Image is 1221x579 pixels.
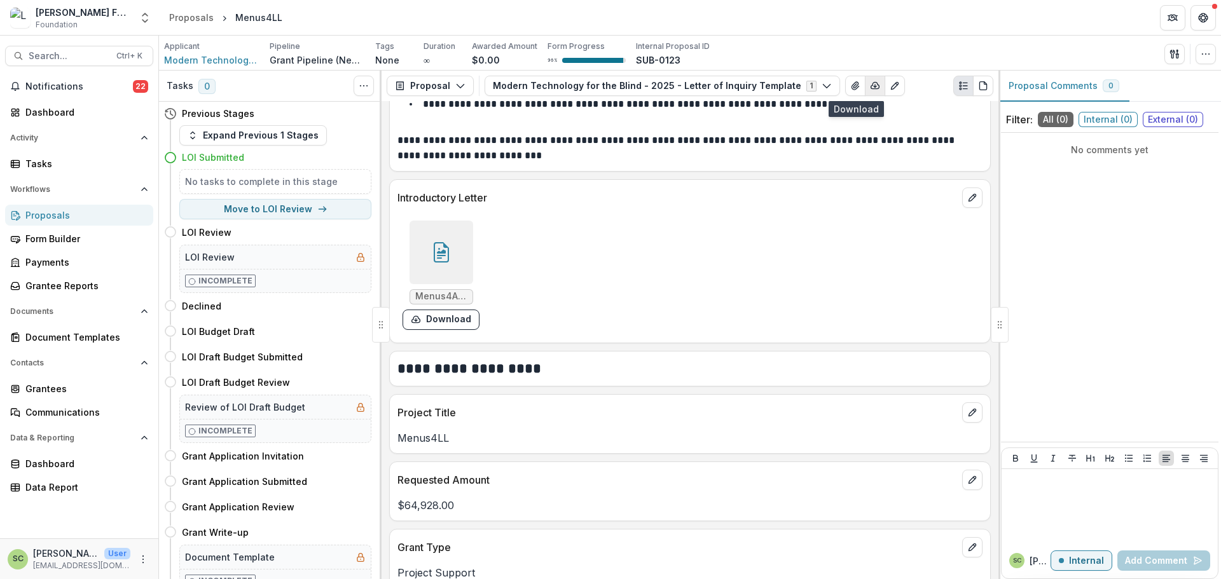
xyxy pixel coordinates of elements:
h4: LOI Draft Budget Review [182,376,290,389]
p: None [375,53,399,67]
div: Ctrl + K [114,49,145,63]
span: All ( 0 ) [1038,112,1073,127]
a: Communications [5,402,153,423]
button: Open Data & Reporting [5,428,153,448]
button: Internal [1051,550,1112,571]
div: Dashboard [25,457,143,470]
p: No comments yet [1006,143,1213,156]
a: Data Report [5,477,153,498]
button: Underline [1026,451,1042,466]
img: Lavelle Fund for the Blind [10,8,31,28]
span: Notifications [25,81,133,92]
p: [PERSON_NAME] [1030,554,1051,568]
button: View Attached Files [845,76,866,96]
h4: Grant Application Submitted [182,475,307,488]
p: Requested Amount [397,472,957,487]
a: Proposals [164,8,219,27]
p: Incomplete [198,275,252,287]
div: [PERSON_NAME] Fund for the Blind [36,6,131,19]
button: More [135,552,151,567]
button: Expand Previous 1 Stages [179,125,327,146]
button: Toggle View Cancelled Tasks [354,76,374,96]
div: Sandra Ching [1013,557,1021,564]
span: Internal ( 0 ) [1079,112,1138,127]
p: Applicant [164,41,200,52]
h4: LOI Submitted [182,151,244,164]
button: Modern Technology for the Blind - 2025 - Letter of Inquiry Template1 [485,76,840,96]
p: Grant Type [397,540,957,555]
button: Search... [5,46,153,66]
a: Dashboard [5,453,153,474]
a: Document Templates [5,327,153,348]
p: Internal Proposal ID [636,41,710,52]
span: Menus4ALL Intro Letter - [PERSON_NAME] Fund.pages [415,291,467,302]
h5: Document Template [185,550,275,564]
div: Grantee Reports [25,279,143,292]
div: Data Report [25,480,143,494]
button: Open Workflows [5,179,153,200]
button: Move to LOI Review [179,199,371,219]
span: Workflows [10,185,135,194]
p: Project Title [397,405,957,420]
button: Edit as form [885,76,905,96]
a: Form Builder [5,228,153,249]
button: Partners [1160,5,1185,31]
button: Bullet List [1121,451,1136,466]
h4: Grant Write-up [182,526,249,539]
button: Notifications22 [5,76,153,97]
p: Awarded Amount [472,41,537,52]
p: Grant Pipeline (New Grantees) [270,53,365,67]
h5: No tasks to complete in this stage [185,175,366,188]
button: edit [962,187,983,208]
button: Align Right [1196,451,1211,466]
button: edit [962,470,983,490]
button: Plaintext view [953,76,974,96]
button: Open Contacts [5,353,153,373]
span: 22 [133,80,148,93]
p: Internal [1069,555,1104,566]
button: PDF view [973,76,993,96]
a: Payments [5,252,153,273]
span: 0 [198,79,216,94]
p: Duration [424,41,455,52]
span: Documents [10,307,135,316]
h4: Previous Stages [182,107,254,120]
span: 0 [1108,81,1114,90]
p: [EMAIL_ADDRESS][DOMAIN_NAME] [33,560,130,571]
p: Form Progress [548,41,605,52]
a: Modern Technology for the Blind [164,53,259,67]
button: Get Help [1190,5,1216,31]
button: Proposal Comments [998,71,1129,102]
span: Activity [10,133,135,142]
a: Grantees [5,378,153,399]
h4: LOI Draft Budget Submitted [182,350,303,364]
h4: LOI Review [182,226,231,239]
nav: breadcrumb [164,8,287,27]
div: Proposals [169,11,214,24]
p: User [104,548,130,559]
button: Open entity switcher [136,5,154,31]
p: SUB-0123 [636,53,680,67]
a: Dashboard [5,102,153,123]
button: download-form-response [403,310,479,330]
h4: LOI Budget Draft [182,325,255,338]
button: edit [962,537,983,557]
p: [PERSON_NAME] [33,547,99,560]
span: Contacts [10,358,135,367]
div: Proposals [25,208,143,222]
h4: Grant Application Invitation [182,449,304,463]
p: Pipeline [270,41,300,52]
button: Align Left [1159,451,1174,466]
p: $64,928.00 [397,498,983,513]
p: Introductory Letter [397,190,957,205]
a: Proposals [5,205,153,226]
a: Tasks [5,153,153,174]
h5: LOI Review [185,250,235,264]
div: Dashboard [25,106,143,119]
div: Menus4ALL Intro Letter - [PERSON_NAME] Fund.pagesdownload-form-response [403,221,479,330]
h4: Grant Application Review [182,500,294,514]
p: Tags [375,41,394,52]
button: Bold [1008,451,1023,466]
div: Payments [25,255,143,269]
